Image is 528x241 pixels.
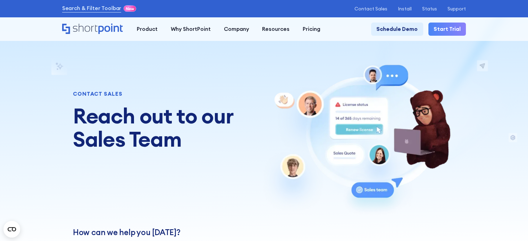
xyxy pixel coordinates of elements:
[303,25,320,33] div: Pricing
[3,221,20,238] button: Open CMP widget
[354,6,387,11] a: Contact Sales
[73,91,249,96] div: CONTACT SALES
[137,25,158,33] div: Product
[224,25,249,33] div: Company
[447,6,466,11] a: Support
[217,23,255,36] a: Company
[62,5,121,12] a: Search & Filter Toolbar
[262,25,290,33] div: Resources
[73,228,455,237] h2: How can we help you [DATE]?
[428,23,466,36] a: Start Trial
[371,23,423,36] a: Schedule Demo
[398,6,411,11] a: Install
[493,208,528,241] iframe: Chat Widget
[73,104,249,151] h1: Reach out to our Sales Team
[296,23,327,36] a: Pricing
[255,23,296,36] a: Resources
[130,23,164,36] a: Product
[422,6,437,11] a: Status
[171,25,211,33] div: Why ShortPoint
[62,24,124,35] a: Home
[164,23,217,36] a: Why ShortPoint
